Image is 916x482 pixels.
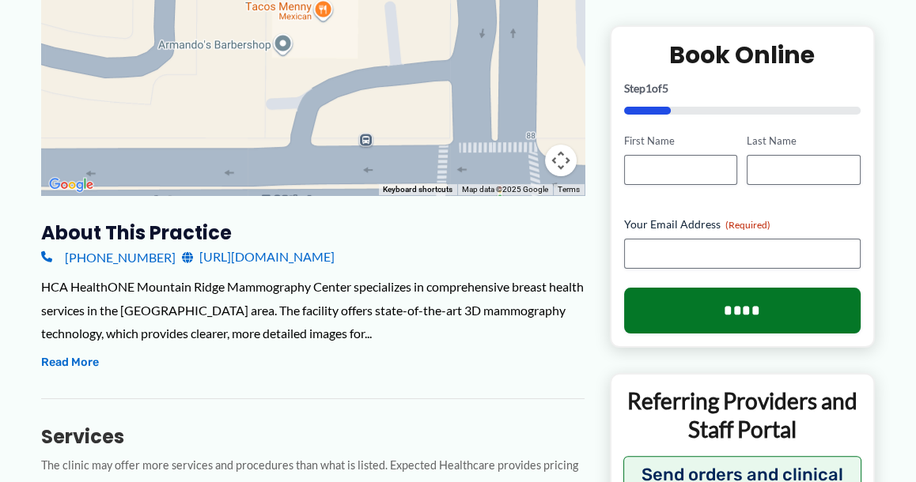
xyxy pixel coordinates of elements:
button: Keyboard shortcuts [383,184,452,195]
span: Map data ©2025 Google [462,185,548,194]
p: Step of [624,83,861,94]
label: Last Name [747,134,861,149]
span: (Required) [725,219,770,231]
label: Your Email Address [624,217,861,232]
span: 5 [662,81,668,95]
h2: Book Online [624,40,861,70]
a: Open this area in Google Maps (opens a new window) [45,175,97,195]
p: Referring Providers and Staff Portal [623,386,861,444]
button: Read More [41,353,99,372]
h3: Services [41,424,585,449]
button: Map camera controls [545,145,577,176]
img: Google [45,175,97,195]
a: Terms (opens in new tab) [558,185,580,194]
h3: About this practice [41,220,585,245]
div: HCA HealthONE Mountain Ridge Mammography Center specializes in comprehensive breast health servic... [41,275,585,345]
a: [URL][DOMAIN_NAME] [182,245,335,269]
a: [PHONE_NUMBER] [41,245,176,269]
span: 1 [645,81,652,95]
label: First Name [624,134,738,149]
